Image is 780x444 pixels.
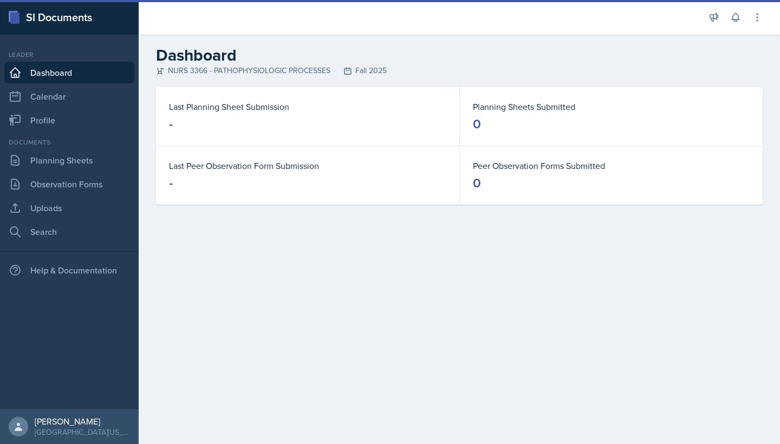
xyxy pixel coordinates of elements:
div: Documents [4,138,134,147]
div: 0 [473,115,481,133]
a: Planning Sheets [4,149,134,171]
h2: Dashboard [156,45,763,65]
a: Calendar [4,86,134,107]
dt: Planning Sheets Submitted [473,100,750,113]
div: [PERSON_NAME] [35,416,130,427]
a: Profile [4,109,134,131]
div: - [169,115,173,133]
div: NURS 3366 - PATHOPHYSIOLOGIC PROCESSES Fall 2025 [156,65,763,76]
div: Leader [4,50,134,60]
div: 0 [473,174,481,192]
div: [GEOGRAPHIC_DATA][US_STATE] [35,427,130,438]
a: Search [4,221,134,243]
dt: Peer Observation Forms Submitted [473,159,750,172]
a: Uploads [4,197,134,219]
dt: Last Peer Observation Form Submission [169,159,446,172]
div: Help & Documentation [4,259,134,281]
div: - [169,174,173,192]
dt: Last Planning Sheet Submission [169,100,446,113]
a: Dashboard [4,62,134,83]
a: Observation Forms [4,173,134,195]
